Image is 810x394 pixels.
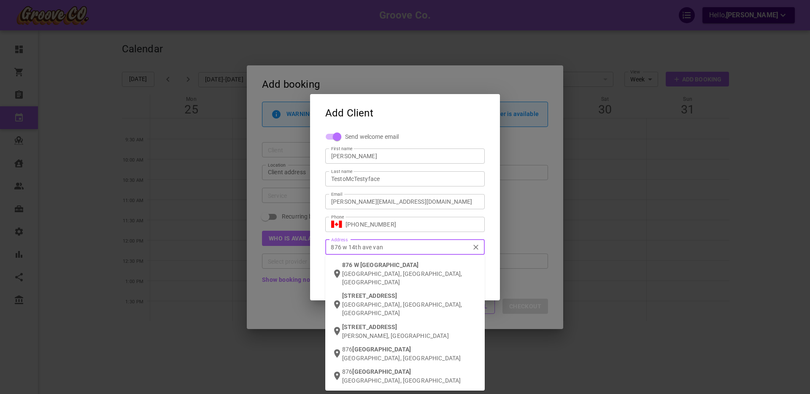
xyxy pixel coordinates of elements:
[327,242,474,252] input: AddressClear
[345,132,399,141] span: Send welcome email
[331,168,352,175] label: Last name
[342,270,478,286] p: [GEOGRAPHIC_DATA], [GEOGRAPHIC_DATA], [GEOGRAPHIC_DATA]
[331,191,342,197] label: Email
[342,376,478,385] p: [GEOGRAPHIC_DATA], [GEOGRAPHIC_DATA]
[310,94,500,132] h2: Add Client
[342,346,352,353] span: 876
[331,218,342,231] button: Select country
[342,354,478,362] p: [GEOGRAPHIC_DATA], [GEOGRAPHIC_DATA]
[342,332,478,340] p: [PERSON_NAME], [GEOGRAPHIC_DATA]
[342,300,478,317] p: [GEOGRAPHIC_DATA], [GEOGRAPHIC_DATA], [GEOGRAPHIC_DATA]
[352,368,411,375] span: [GEOGRAPHIC_DATA]
[352,346,411,353] span: [GEOGRAPHIC_DATA]
[354,262,419,268] span: W [GEOGRAPHIC_DATA]
[331,237,348,243] label: Address
[342,324,397,330] span: [STREET_ADDRESS]
[342,368,352,375] span: 876
[331,146,352,152] label: First name
[470,241,482,253] button: Clear
[331,214,344,220] label: Phone
[342,262,352,268] span: 876
[342,292,397,299] span: [STREET_ADDRESS]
